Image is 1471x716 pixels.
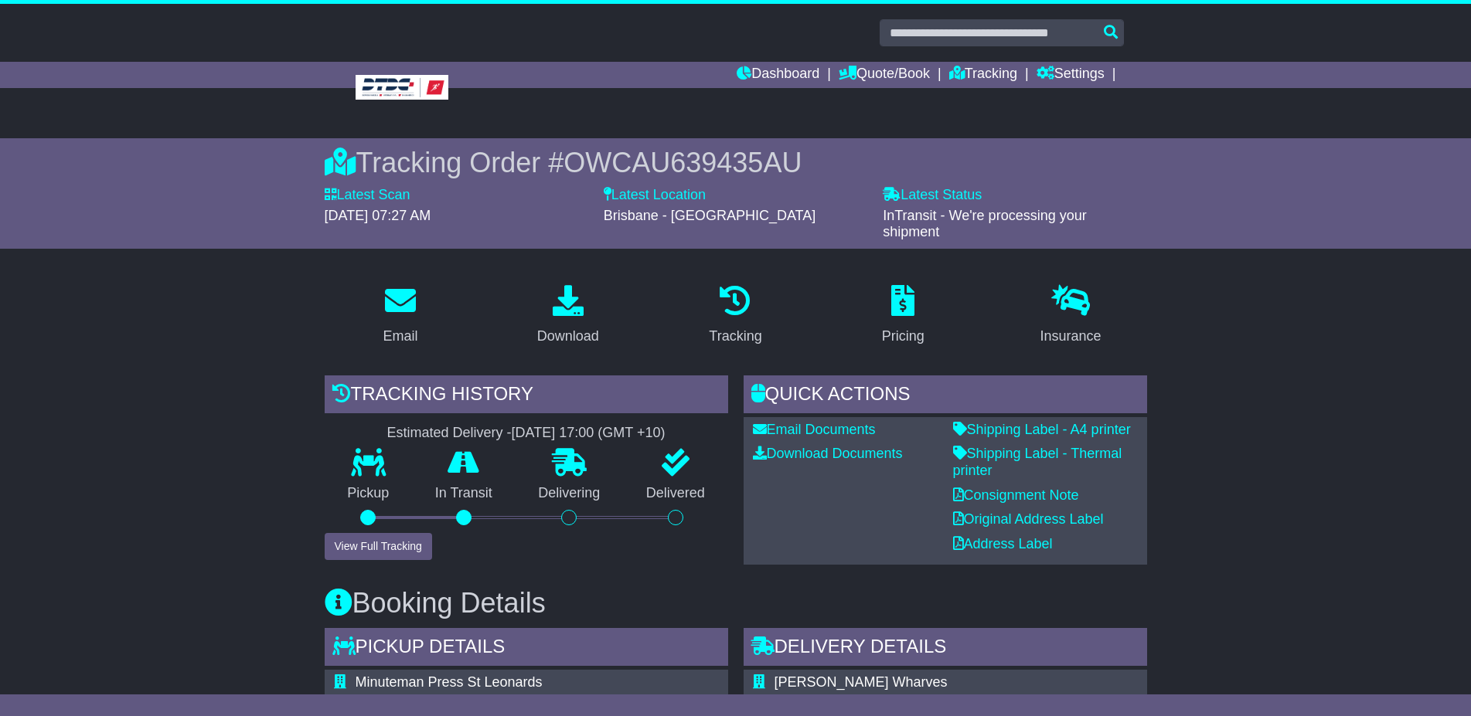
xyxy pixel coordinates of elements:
[1040,326,1102,347] div: Insurance
[516,485,624,502] p: Delivering
[623,485,728,502] p: Delivered
[325,588,1147,619] h3: Booking Details
[753,446,903,461] a: Download Documents
[953,511,1104,527] a: Original Address Label
[564,147,802,178] span: OWCAU639435AU
[709,326,761,347] div: Tracking
[512,425,666,442] div: [DATE] 17:00 (GMT +10)
[1037,62,1105,88] a: Settings
[744,628,1147,670] div: Delivery Details
[953,487,1079,503] a: Consignment Note
[775,674,948,690] span: [PERSON_NAME] Wharves
[412,485,516,502] p: In Transit
[325,485,413,502] p: Pickup
[604,187,706,204] label: Latest Location
[537,326,599,347] div: Download
[1030,280,1112,352] a: Insurance
[383,326,417,347] div: Email
[325,533,432,560] button: View Full Tracking
[325,146,1147,179] div: Tracking Order #
[737,62,819,88] a: Dashboard
[604,208,816,223] span: Brisbane - [GEOGRAPHIC_DATA]
[949,62,1017,88] a: Tracking
[744,375,1147,417] div: Quick Actions
[872,280,935,352] a: Pricing
[699,280,771,352] a: Tracking
[325,187,410,204] label: Latest Scan
[325,628,728,670] div: Pickup Details
[953,422,1131,437] a: Shipping Label - A4 printer
[356,674,543,690] span: Minuteman Press St Leonards
[839,62,930,88] a: Quote/Book
[953,446,1122,478] a: Shipping Label - Thermal printer
[883,208,1087,240] span: InTransit - We're processing your shipment
[753,422,876,437] a: Email Documents
[325,375,728,417] div: Tracking history
[883,187,982,204] label: Latest Status
[953,536,1053,551] a: Address Label
[325,425,728,442] div: Estimated Delivery -
[373,280,427,352] a: Email
[527,280,609,352] a: Download
[325,208,431,223] span: [DATE] 07:27 AM
[882,326,924,347] div: Pricing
